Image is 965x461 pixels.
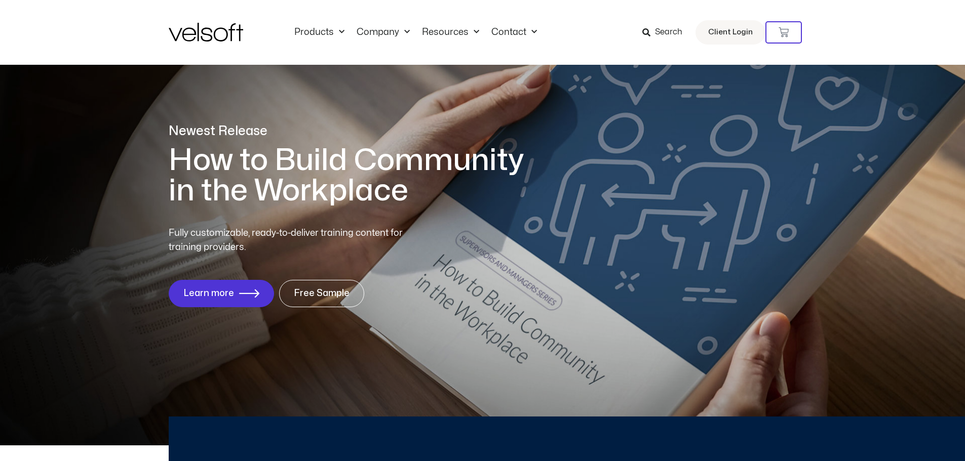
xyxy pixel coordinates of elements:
p: Newest Release [169,122,538,140]
a: ProductsMenu Toggle [288,27,351,38]
a: Search [642,24,689,41]
a: CompanyMenu Toggle [351,27,416,38]
a: ResourcesMenu Toggle [416,27,485,38]
a: Client Login [696,20,765,45]
img: Velsoft Training Materials [169,23,243,41]
span: Search [655,26,682,39]
h1: How to Build Community in the Workplace [169,145,538,206]
a: Free Sample [279,280,364,307]
a: ContactMenu Toggle [485,27,543,38]
a: Learn more [169,280,274,307]
p: Fully customizable, ready-to-deliver training content for training providers. [169,226,421,255]
span: Client Login [708,26,753,39]
nav: Menu [288,27,543,38]
span: Free Sample [294,288,350,299]
span: Learn more [183,288,234,299]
